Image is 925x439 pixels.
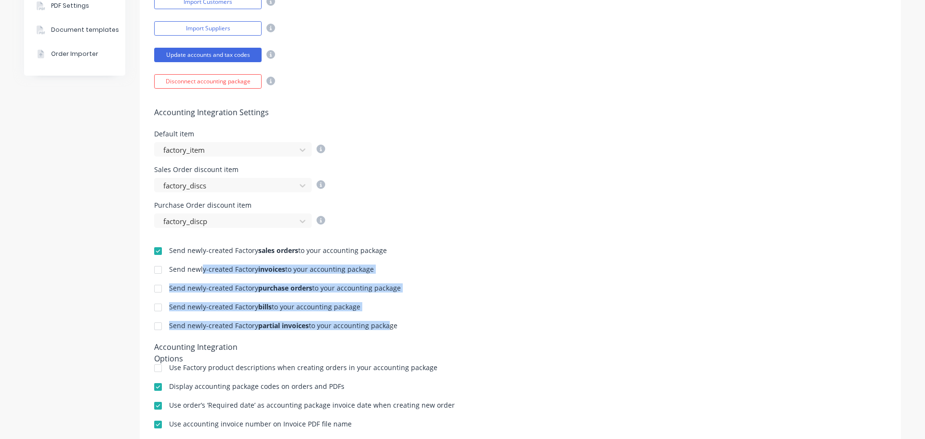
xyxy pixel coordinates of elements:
[258,321,309,330] b: partial invoices
[258,246,298,255] b: sales orders
[154,108,886,117] h5: Accounting Integration Settings
[169,364,437,371] div: Use Factory product descriptions when creating orders in your accounting package
[169,285,401,292] div: Send newly-created Factory to your accounting package
[258,302,272,311] b: bills
[169,304,360,310] div: Send newly-created Factory to your accounting package
[24,42,125,66] button: Order Importer
[154,341,267,355] div: Accounting Integration Options
[169,266,374,273] div: Send newly-created Factory to your accounting package
[154,202,325,209] div: Purchase Order discount item
[51,1,89,10] div: PDF Settings
[51,26,119,34] div: Document templates
[51,50,98,58] div: Order Importer
[154,21,262,36] button: Import Suppliers
[169,247,387,254] div: Send newly-created Factory to your accounting package
[169,383,344,390] div: Display accounting package codes on orders and PDFs
[154,48,262,62] button: Update accounts and tax codes
[169,322,397,329] div: Send newly-created Factory to your accounting package
[154,166,325,173] div: Sales Order discount item
[169,402,455,409] div: Use order’s ‘Required date’ as accounting package invoice date when creating new order
[154,131,325,137] div: Default item
[154,74,262,89] button: Disconnect accounting package
[169,421,352,427] div: Use accounting invoice number on Invoice PDF file name
[24,18,125,42] button: Document templates
[258,265,285,274] b: invoices
[258,283,312,293] b: purchase orders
